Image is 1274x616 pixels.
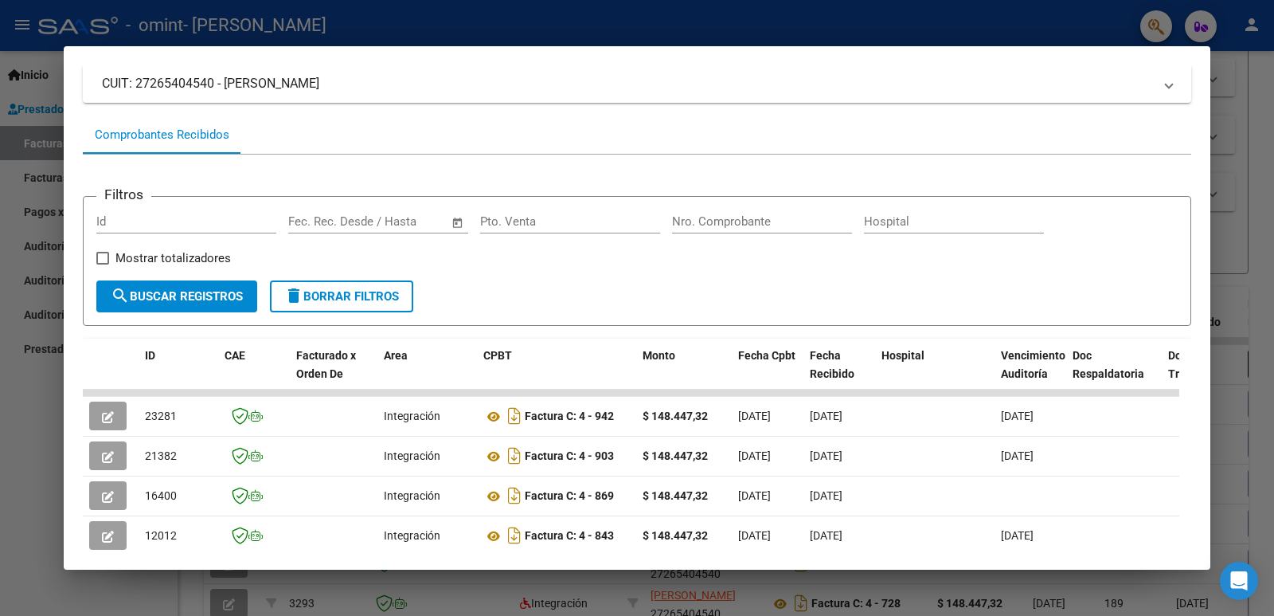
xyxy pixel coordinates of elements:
[218,339,290,409] datatable-header-cell: CAE
[483,349,512,362] span: CPBT
[1001,349,1065,380] span: Vencimiento Auditoría
[810,529,842,542] span: [DATE]
[1001,410,1034,422] span: [DATE]
[738,529,771,542] span: [DATE]
[145,529,177,542] span: 12012
[810,349,854,380] span: Fecha Recibido
[810,489,842,502] span: [DATE]
[284,286,303,305] mat-icon: delete
[296,349,356,380] span: Facturado x Orden De
[881,349,924,362] span: Hospital
[732,339,803,409] datatable-header-cell: Fecha Cpbt
[738,449,771,462] span: [DATE]
[1162,339,1257,409] datatable-header-cell: Doc Trazabilidad
[643,529,708,542] strong: $ 148.447,32
[643,489,708,502] strong: $ 148.447,32
[145,489,177,502] span: 16400
[384,349,408,362] span: Area
[504,483,525,508] i: Descargar documento
[1001,529,1034,542] span: [DATE]
[145,449,177,462] span: 21382
[384,449,440,462] span: Integración
[1001,449,1034,462] span: [DATE]
[96,184,151,205] h3: Filtros
[738,410,771,422] span: [DATE]
[83,65,1191,103] mat-expansion-panel-header: CUIT: 27265404540 - [PERSON_NAME]
[810,410,842,422] span: [DATE]
[504,403,525,429] i: Descargar documento
[1066,339,1162,409] datatable-header-cell: Doc Respaldatoria
[995,339,1066,409] datatable-header-cell: Vencimiento Auditoría
[504,523,525,548] i: Descargar documento
[643,349,675,362] span: Monto
[145,410,177,422] span: 23281
[284,289,399,304] span: Borrar Filtros
[111,289,243,304] span: Buscar Registros
[504,443,525,469] i: Descargar documento
[1168,349,1233,380] span: Doc Trazabilidad
[95,126,229,144] div: Comprobantes Recibidos
[367,214,444,229] input: Fecha fin
[290,339,377,409] datatable-header-cell: Facturado x Orden De
[449,214,467,232] button: Open calendar
[102,74,1153,93] mat-panel-title: CUIT: 27265404540 - [PERSON_NAME]
[525,450,614,463] strong: Factura C: 4 - 903
[525,410,614,423] strong: Factura C: 4 - 942
[1073,349,1144,380] span: Doc Respaldatoria
[636,339,732,409] datatable-header-cell: Monto
[270,281,413,312] button: Borrar Filtros
[96,281,257,312] button: Buscar Registros
[384,529,440,542] span: Integración
[477,339,636,409] datatable-header-cell: CPBT
[288,214,353,229] input: Fecha inicio
[115,249,231,268] span: Mostrar totalizadores
[875,339,995,409] datatable-header-cell: Hospital
[525,530,614,543] strong: Factura C: 4 - 843
[139,339,218,409] datatable-header-cell: ID
[1220,562,1258,600] div: Open Intercom Messenger
[643,410,708,422] strong: $ 148.447,32
[111,286,130,305] mat-icon: search
[803,339,875,409] datatable-header-cell: Fecha Recibido
[738,489,771,502] span: [DATE]
[738,349,795,362] span: Fecha Cpbt
[225,349,245,362] span: CAE
[384,489,440,502] span: Integración
[145,349,155,362] span: ID
[643,449,708,462] strong: $ 148.447,32
[377,339,477,409] datatable-header-cell: Area
[525,490,614,503] strong: Factura C: 4 - 869
[384,410,440,422] span: Integración
[810,449,842,462] span: [DATE]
